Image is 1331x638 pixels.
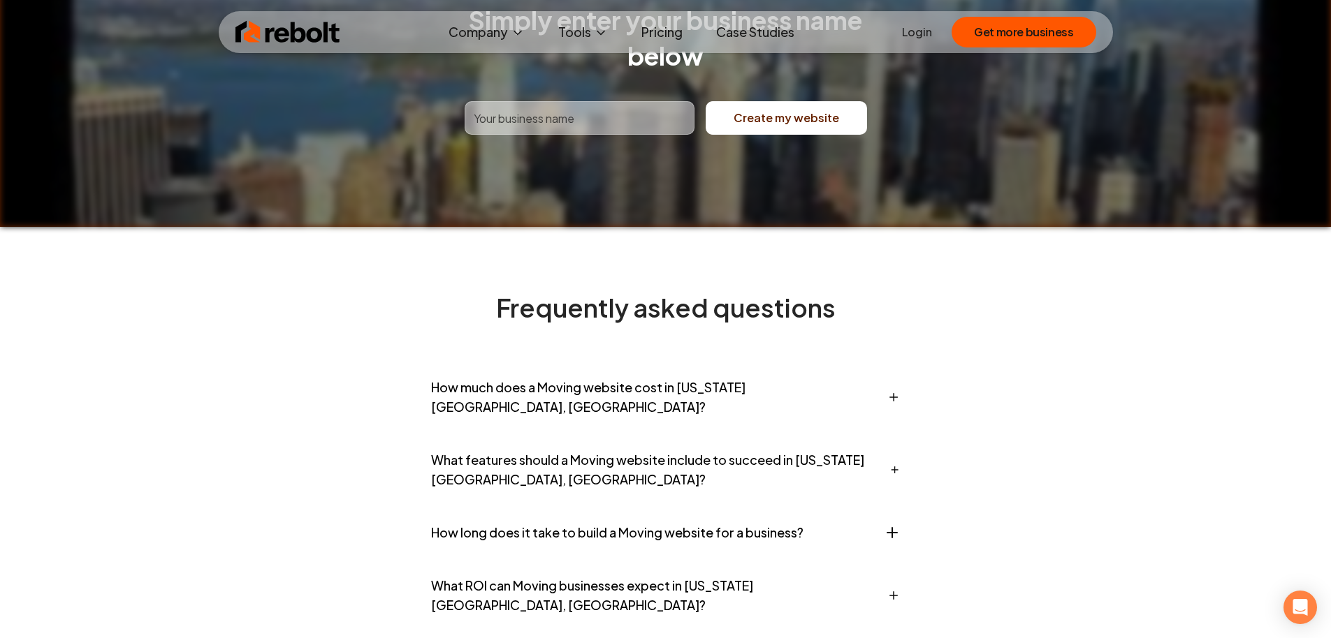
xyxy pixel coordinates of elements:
button: How much does a Moving website cost in [US_STATE][GEOGRAPHIC_DATA], [GEOGRAPHIC_DATA]? [431,366,901,428]
button: How long does it take to build a Moving website for a business? [431,512,901,554]
button: What ROI can Moving businesses expect in [US_STATE][GEOGRAPHIC_DATA], [GEOGRAPHIC_DATA]? [431,565,901,626]
button: What features should a Moving website include to succeed in [US_STATE][GEOGRAPHIC_DATA], [GEOGRAP... [431,439,901,500]
button: Get more business [952,17,1096,47]
button: Company [437,18,536,46]
h2: Simply enter your business name below [431,3,901,73]
img: Rebolt Logo [235,18,340,46]
a: Case Studies [705,18,806,46]
button: Tools [547,18,619,46]
input: Your business name [465,101,694,135]
a: Login [902,24,932,40]
a: Pricing [630,18,694,46]
div: Open Intercom Messenger [1283,591,1317,624]
h2: Frequently asked questions [431,294,901,322]
button: Create my website [706,101,867,135]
